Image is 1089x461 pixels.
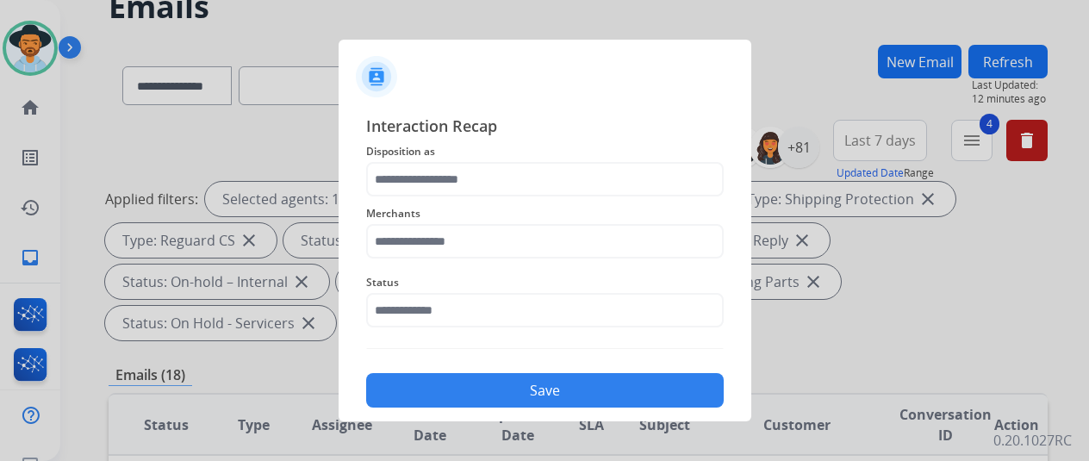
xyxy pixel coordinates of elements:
span: Disposition as [366,141,724,162]
span: Interaction Recap [366,114,724,141]
span: Status [366,272,724,293]
p: 0.20.1027RC [993,430,1072,451]
img: contactIcon [356,56,397,97]
img: contact-recap-line.svg [366,348,724,349]
span: Merchants [366,203,724,224]
button: Save [366,373,724,408]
